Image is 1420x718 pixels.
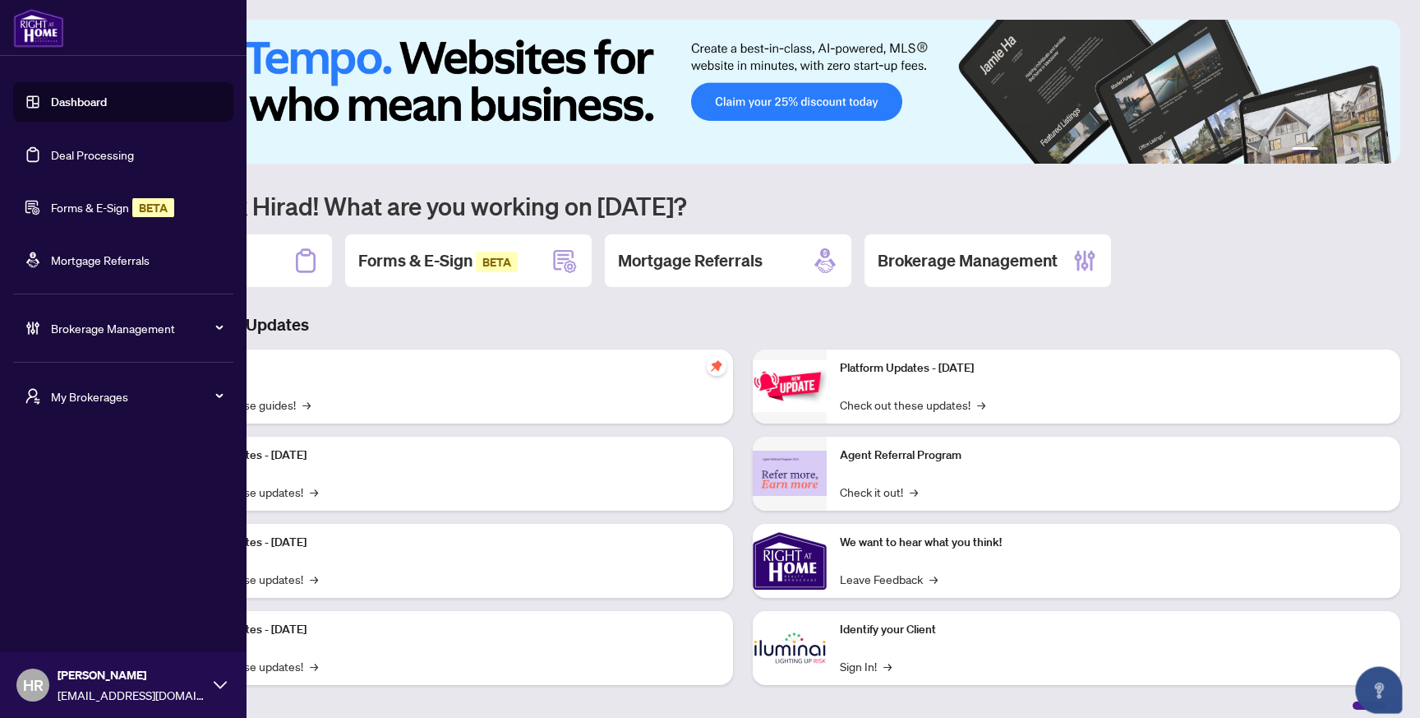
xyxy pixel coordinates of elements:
[173,359,720,378] p: Self-Help
[51,252,150,267] a: Mortgage Referrals
[51,95,107,109] a: Dashboard
[753,451,827,496] img: Agent Referral Program
[58,686,205,704] span: [EMAIL_ADDRESS][DOMAIN_NAME]
[840,621,1387,639] p: Identify your Client
[1292,147,1318,154] button: 1
[1364,147,1371,154] button: 5
[840,570,938,588] a: Leave Feedback→
[51,387,222,405] span: My Brokerages
[58,666,205,684] span: [PERSON_NAME]
[753,360,827,412] img: Platform Updates - June 23, 2025
[753,611,827,685] img: Identify your Client
[707,356,726,376] span: pushpin
[51,319,222,337] span: Brokerage Management
[977,396,985,414] span: →
[310,570,318,588] span: →
[51,200,174,215] a: Forms & E-SignBETA
[840,447,1387,465] p: Agent Referral Program
[878,249,1058,272] h2: Brokerage Management
[85,20,1400,164] img: Slide 0
[85,313,1400,336] h3: Brokerage & Industry Updates
[1377,147,1384,154] button: 6
[25,388,41,405] span: user-switch
[23,674,44,697] span: HR
[85,190,1400,221] h1: Welcome back Hirad! What are you working on [DATE]?
[51,147,134,162] a: Deal Processing
[302,396,311,414] span: →
[1354,660,1404,710] button: Open asap
[840,359,1387,378] p: Platform Updates - [DATE]
[840,657,892,675] a: Sign In!→
[476,252,518,272] span: BETA
[883,657,892,675] span: →
[1351,147,1358,154] button: 4
[358,250,518,271] span: Forms & E-Sign
[1338,147,1344,154] button: 3
[13,8,64,48] img: logo
[173,621,720,639] p: Platform Updates - [DATE]
[840,483,918,501] a: Check it out!→
[618,249,763,272] h2: Mortgage Referrals
[840,534,1387,552] p: We want to hear what you think!
[929,570,938,588] span: →
[1325,147,1331,154] button: 2
[173,447,720,465] p: Platform Updates - [DATE]
[910,483,918,501] span: →
[753,524,827,598] img: We want to hear what you think!
[310,483,318,501] span: →
[310,657,318,675] span: →
[173,534,720,552] p: Platform Updates - [DATE]
[840,396,985,414] a: Check out these updates!→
